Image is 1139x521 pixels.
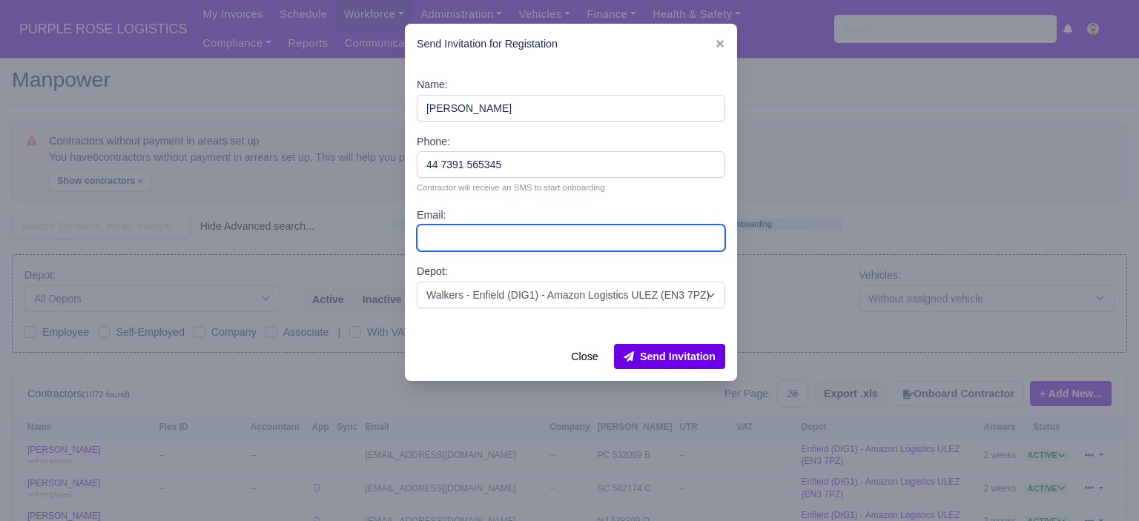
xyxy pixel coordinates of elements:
[561,344,607,369] button: Close
[614,344,725,369] button: Send Invitation
[417,76,448,93] label: Name:
[405,24,737,64] div: Send Invitation for Registation
[417,181,725,194] small: Contractor will receive an SMS to start onboarding
[417,207,446,224] label: Email:
[1065,450,1139,521] iframe: Chat Widget
[417,133,450,150] label: Phone:
[417,263,448,280] label: Depot:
